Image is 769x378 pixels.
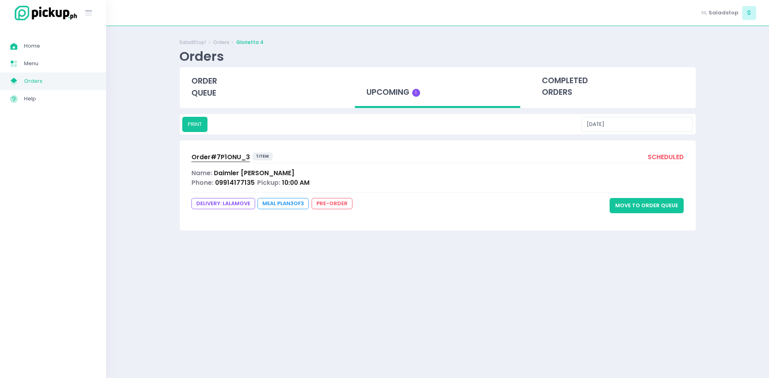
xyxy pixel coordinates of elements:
span: 10:00 AM [282,178,310,187]
div: upcoming [355,67,520,108]
span: Home [24,41,96,51]
button: Move to Order Queue [610,198,684,213]
button: PRINT [182,117,207,132]
span: 09914177135 [215,178,255,187]
span: Saladstop [709,9,738,17]
div: scheduled [648,152,684,163]
div: completed orders [530,67,696,106]
span: 1 item [252,152,273,160]
span: Daimler [PERSON_NAME] [214,169,294,177]
span: Meal Plan 3 of 3 [258,198,309,209]
span: Orders [24,76,96,86]
a: SaladStop! [179,39,206,46]
span: order queue [191,76,217,98]
div: Orders [179,48,224,64]
a: Orders [213,39,229,46]
span: DELIVERY: lalamove [191,198,255,209]
span: Menu [24,58,96,69]
span: Hi, [701,9,707,17]
a: Glorietta 4 [236,39,264,46]
img: logo [10,4,78,22]
span: 1 [412,89,420,97]
a: Order#7P1ONU_3 [191,152,250,163]
span: Phone: [191,178,213,187]
span: Name: [191,169,212,177]
span: Pickup: [257,178,280,187]
span: Help [24,94,96,104]
span: S [742,6,756,20]
span: pre-order [312,198,352,209]
span: Order# 7P1ONU_3 [191,153,250,161]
